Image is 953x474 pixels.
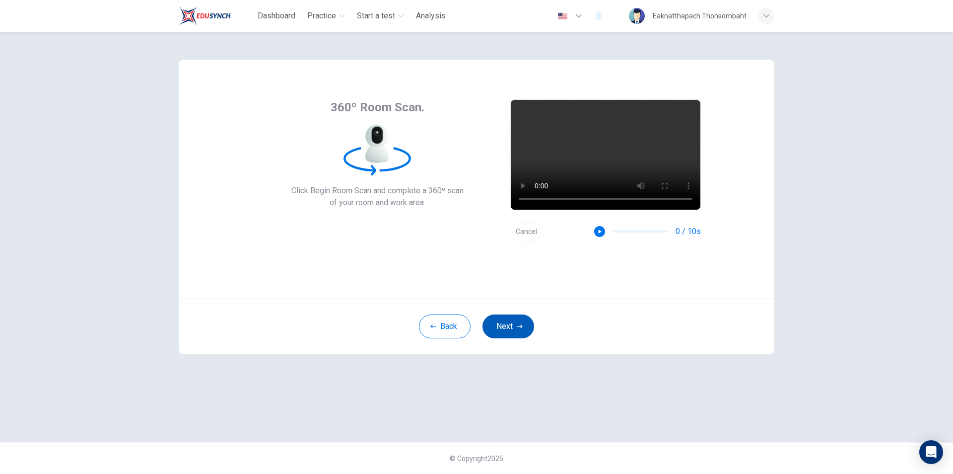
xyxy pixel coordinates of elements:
div: Eaknatthapach Thonsombaht [653,10,747,22]
img: Profile picture [629,8,645,24]
button: Practice [303,7,349,25]
img: Train Test logo [179,6,231,26]
span: © Copyright 2025 [450,455,503,463]
button: Dashboard [254,7,299,25]
span: Start a test [357,10,395,22]
button: Next [482,315,534,338]
button: Start a test [353,7,408,25]
a: Train Test logo [179,6,254,26]
span: Analysis [416,10,446,22]
div: Open Intercom Messenger [919,440,943,464]
img: en [556,12,569,20]
span: Click Begin Room Scan and complete a 360º scan [291,185,464,197]
span: Dashboard [258,10,295,22]
button: Analysis [412,7,450,25]
button: Back [419,315,471,338]
span: of your room and work area. [291,197,464,209]
span: 360º Room Scan. [331,99,424,115]
span: 0 / 10s [676,226,701,237]
button: Cancel [510,222,542,241]
span: Practice [307,10,336,22]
